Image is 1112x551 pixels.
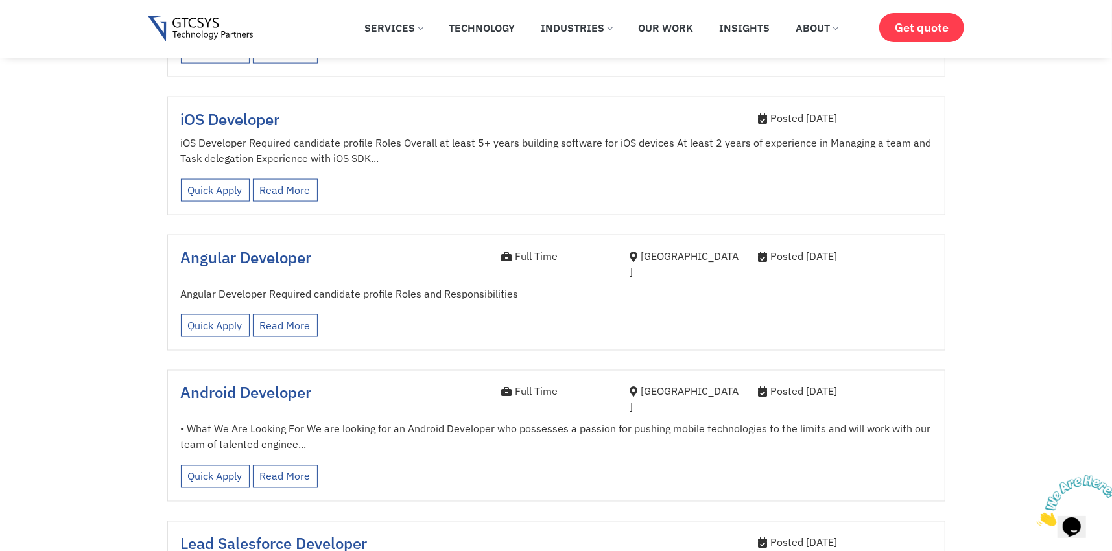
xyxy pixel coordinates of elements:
a: Quick Apply [181,465,250,488]
a: Insights [709,14,779,42]
div: Posted [DATE] [759,535,932,550]
a: Read More [253,314,318,337]
a: Our Work [628,14,703,42]
p: • What We Are Looking For We are looking for an Android Developer who possesses a passion for pus... [181,421,932,452]
a: iOS Developer [181,109,280,130]
a: Industries [531,14,622,42]
div: Full Time [502,248,611,264]
img: Gtcsys logo [148,16,254,42]
iframe: chat widget [1032,470,1112,532]
a: Quick Apply [181,314,250,337]
span: Get quote [895,21,949,34]
a: About [786,14,847,42]
div: Posted [DATE] [759,384,932,399]
p: Angular Developer Required candidate profile Roles and Responsibilities [181,286,932,301]
p: iOS Developer Required candidate profile Roles Overall at least 5+ years building software for iO... [181,135,932,166]
div: Full Time [502,384,611,399]
a: Quick Apply [181,179,250,202]
img: Chat attention grabber [5,5,86,56]
a: Services [355,14,432,42]
div: Posted [DATE] [759,110,932,126]
a: Get quote [879,13,964,42]
a: Android Developer [181,382,312,403]
a: Read More [253,465,318,488]
a: Read More [253,179,318,202]
div: [GEOGRAPHIC_DATA] [630,384,739,415]
div: Posted [DATE] [759,248,932,264]
a: Angular Developer [181,247,312,268]
div: [GEOGRAPHIC_DATA] [630,248,739,279]
a: Technology [439,14,525,42]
